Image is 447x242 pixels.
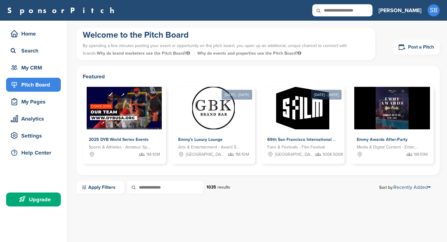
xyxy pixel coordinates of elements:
[6,27,61,41] a: Home
[206,185,216,190] strong: 1035
[6,95,61,109] a: My Pages
[379,4,421,17] a: [PERSON_NAME]
[217,185,230,190] span: results
[6,146,61,160] a: Help Center
[9,194,61,205] div: Upgrade
[275,151,314,158] span: [GEOGRAPHIC_DATA], [GEOGRAPHIC_DATA]
[9,45,61,56] div: Search
[172,77,255,164] a: [DATE] - [DATE] Sponsorpitch & Emmy's Luxury Lounge Arts & Entertainment - Award Show [GEOGRAPHIC...
[276,87,329,129] img: Sponsorpitch &
[192,87,235,129] img: Sponsorpitch &
[9,96,61,107] div: My Pages
[267,144,325,151] span: Fairs & Festivals - Film Festival
[311,90,341,100] div: [DATE] - [DATE]
[9,28,61,39] div: Home
[197,51,301,56] span: Why do events and properties use the Pitch Board?
[178,137,223,142] span: Emmy's Luxury Lounge
[6,193,61,206] a: Upgrade
[6,61,61,75] a: My CRM
[6,112,61,126] a: Analytics
[222,90,252,100] div: [DATE] - [DATE]
[83,87,166,164] a: Sponsorpitch & 2025 DYB World Series Events Sports & Athletes - Amateur Sports Leagues 1M-10M
[9,113,61,124] div: Analytics
[7,6,118,14] a: SponsorPitch
[267,137,358,142] span: 69th San Francisco International Film Festival
[89,144,151,151] span: Sports & Athletes - Amateur Sports Leagues
[9,62,61,73] div: My CRM
[379,185,431,190] span: Sort by:
[6,129,61,143] a: Settings
[379,6,421,15] h3: [PERSON_NAME]
[178,144,240,151] span: Arts & Entertainment - Award Show
[77,181,124,194] a: Apply Filters
[351,87,434,164] a: Sponsorpitch & Emmy Awards After-Party Media & Digital Content - Entertainment 1M-10M
[6,78,61,92] a: Pitch Board
[414,151,428,158] span: 1M-10M
[97,51,191,56] span: Why do brand marketers use the Pitch Board?
[393,184,431,190] a: Recently Added
[235,151,249,158] span: 1M-10M
[83,29,369,40] h1: Welcome to the Pitch Board
[428,4,440,16] span: SB
[83,40,369,59] p: By spending a few minutes posting your event or opportunity on the pitch board, you open up an ad...
[357,144,419,151] span: Media & Digital Content - Entertainment
[146,151,160,158] span: 1M-10M
[354,87,430,129] img: Sponsorpitch &
[9,79,61,90] div: Pitch Board
[323,151,343,158] span: 100K-500K
[9,130,61,141] div: Settings
[9,147,61,158] div: Help Center
[261,77,345,164] a: [DATE] - [DATE] Sponsorpitch & 69th San Francisco International Film Festival Fairs & Festivals -...
[89,137,149,142] span: 2025 DYB World Series Events
[186,151,224,158] span: [GEOGRAPHIC_DATA], [GEOGRAPHIC_DATA]
[357,137,407,142] span: Emmy Awards After-Party
[87,87,162,129] img: Sponsorpitch &
[393,40,440,55] a: Post a Pitch
[83,72,434,81] h2: Featured
[6,44,61,58] a: Search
